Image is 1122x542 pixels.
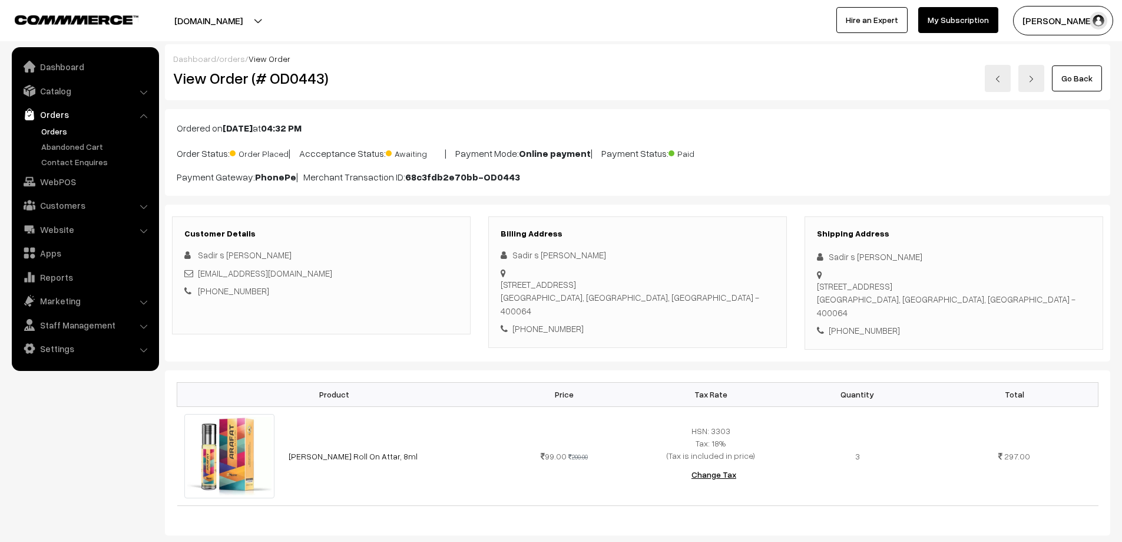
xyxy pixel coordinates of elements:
span: Order Placed [230,144,289,160]
div: Sadir s [PERSON_NAME] [501,248,775,262]
a: Dashboard [15,56,155,77]
a: Reports [15,267,155,288]
a: Customers [15,195,155,216]
a: COMMMERCE [15,12,118,26]
a: [PERSON_NAME] Roll On Attar, 8ml [289,451,418,461]
a: Dashboard [173,54,216,64]
span: Paid [668,144,727,160]
img: right-arrow.png [1028,75,1035,83]
b: [DATE] [223,122,253,134]
a: [EMAIL_ADDRESS][DOMAIN_NAME] [198,268,332,278]
h3: Billing Address [501,229,775,239]
th: Total [931,382,1098,406]
img: COMMMERCE [15,15,138,24]
img: left-arrow.png [994,75,1001,83]
strike: 200.00 [568,453,588,461]
a: Website [15,219,155,240]
a: [PHONE_NUMBER] [198,285,269,296]
a: Catalog [15,80,155,101]
a: Contact Enquires [38,156,155,168]
a: Staff Management [15,314,155,336]
h3: Shipping Address [817,229,1091,239]
a: My Subscription [918,7,998,33]
b: 68c3fdb2e70bb-OD0443 [405,171,520,183]
span: 99.00 [541,451,567,461]
span: View Order [249,54,290,64]
th: Quantity [784,382,931,406]
a: Apps [15,242,155,264]
p: Ordered on at [177,121,1098,135]
th: Price [491,382,638,406]
a: Settings [15,338,155,359]
div: / / [173,52,1102,65]
b: 04:32 PM [261,122,302,134]
th: Product [177,382,491,406]
img: user [1090,12,1107,29]
a: Hire an Expert [836,7,908,33]
div: [PHONE_NUMBER] [817,324,1091,337]
span: 3 [855,451,860,461]
h2: View Order (# OD0443) [173,69,471,87]
a: Abandoned Cart [38,140,155,153]
img: 8ml meena arafat attar.jpg [184,414,275,498]
a: Orders [38,125,155,137]
a: Orders [15,104,155,125]
p: Order Status: | Accceptance Status: | Payment Mode: | Payment Status: [177,144,1098,160]
p: Payment Gateway: | Merchant Transaction ID: [177,170,1098,184]
h3: Customer Details [184,229,458,239]
button: Change Tax [682,462,746,488]
a: Go Back [1052,65,1102,91]
button: [PERSON_NAME] D [1013,6,1113,35]
span: Sadir s [PERSON_NAME] [198,249,292,260]
a: WebPOS [15,171,155,192]
div: [PHONE_NUMBER] [501,322,775,336]
a: Marketing [15,290,155,311]
div: [STREET_ADDRESS] [GEOGRAPHIC_DATA], [GEOGRAPHIC_DATA], [GEOGRAPHIC_DATA] - 400064 [817,280,1091,320]
b: Online payment [519,147,591,159]
button: [DOMAIN_NAME] [133,6,284,35]
a: orders [219,54,245,64]
b: PhonePe [255,171,296,183]
span: HSN: 3303 Tax: 18% (Tax is included in price) [667,426,755,461]
div: [STREET_ADDRESS] [GEOGRAPHIC_DATA], [GEOGRAPHIC_DATA], [GEOGRAPHIC_DATA] - 400064 [501,278,775,318]
th: Tax Rate [637,382,784,406]
span: Awaiting [386,144,445,160]
span: 297.00 [1004,451,1030,461]
div: Sadir s [PERSON_NAME] [817,250,1091,264]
